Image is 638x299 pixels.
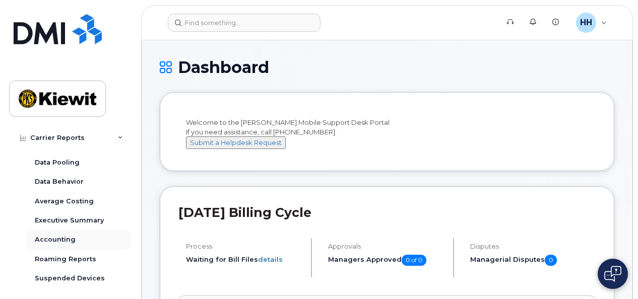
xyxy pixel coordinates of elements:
h1: Dashboard [160,58,614,76]
div: Welcome to the [PERSON_NAME] Mobile Support Desk Portal If you need assistance, call [PHONE_NUMBER]. [186,118,588,149]
a: Submit a Helpdesk Request [186,138,286,146]
span: 0 [545,255,557,266]
h4: Approvals [328,243,444,250]
span: 0 of 0 [402,255,426,266]
h5: Managerial Disputes [470,255,596,266]
h2: [DATE] Billing Cycle [178,205,596,220]
li: Waiting for Bill Files [186,255,302,264]
h5: Managers Approved [328,255,444,266]
a: details [258,255,283,263]
img: Open chat [604,266,621,282]
h4: Disputes [470,243,596,250]
button: Submit a Helpdesk Request [186,136,286,149]
h4: Process [186,243,302,250]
